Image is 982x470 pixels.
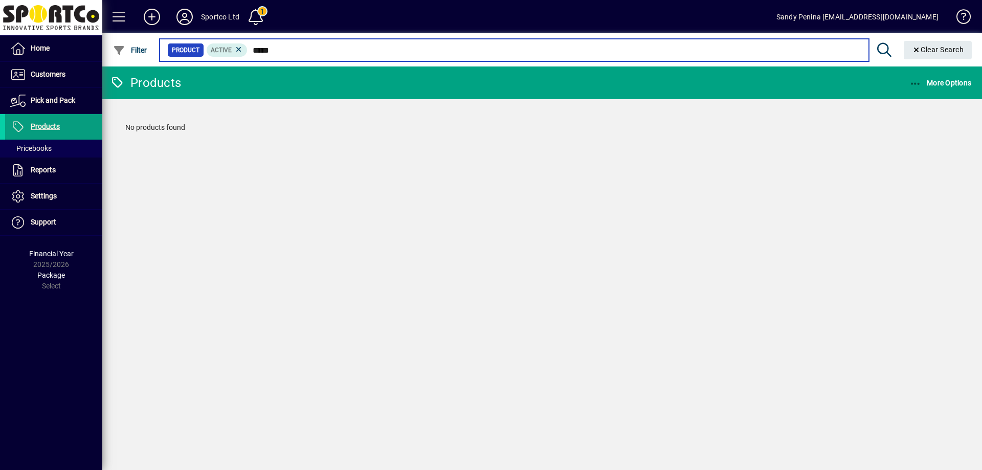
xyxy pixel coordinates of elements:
[5,158,102,183] a: Reports
[31,166,56,174] span: Reports
[110,75,181,91] div: Products
[115,112,969,143] div: No products found
[29,250,74,258] span: Financial Year
[5,210,102,235] a: Support
[31,70,65,78] span: Customers
[909,79,972,87] span: More Options
[904,41,972,59] button: Clear
[31,122,60,130] span: Products
[211,47,232,54] span: Active
[907,74,974,92] button: More Options
[776,9,939,25] div: Sandy Penina [EMAIL_ADDRESS][DOMAIN_NAME]
[168,8,201,26] button: Profile
[31,44,50,52] span: Home
[5,140,102,157] a: Pricebooks
[172,45,199,55] span: Product
[5,88,102,114] a: Pick and Pack
[5,36,102,61] a: Home
[912,46,964,54] span: Clear Search
[31,192,57,200] span: Settings
[31,96,75,104] span: Pick and Pack
[10,144,52,152] span: Pricebooks
[31,218,56,226] span: Support
[949,2,969,35] a: Knowledge Base
[207,43,248,57] mat-chip: Activation Status: Active
[110,41,150,59] button: Filter
[136,8,168,26] button: Add
[113,46,147,54] span: Filter
[5,62,102,87] a: Customers
[201,9,239,25] div: Sportco Ltd
[5,184,102,209] a: Settings
[37,271,65,279] span: Package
